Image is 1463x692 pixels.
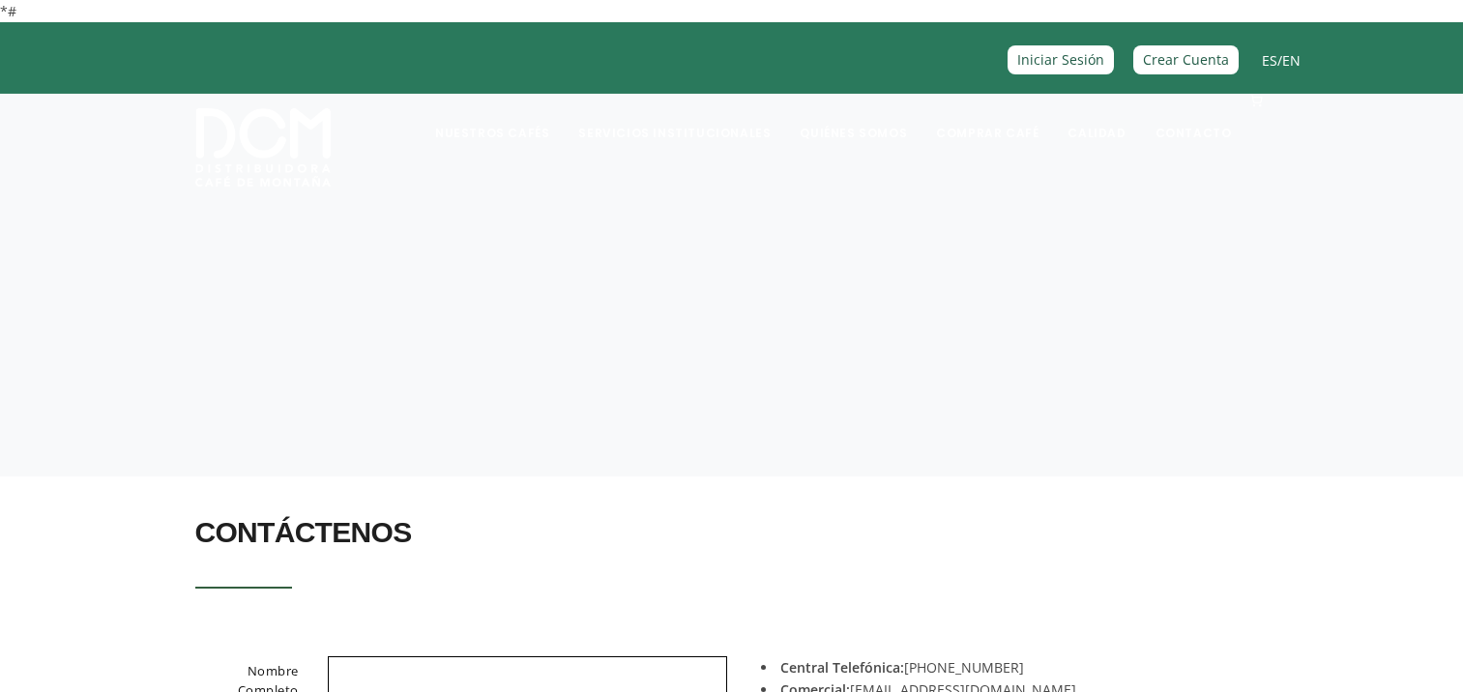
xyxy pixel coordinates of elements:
[780,658,904,677] strong: Central Telefónica:
[788,96,919,141] a: Quiénes Somos
[1262,49,1301,72] span: /
[924,96,1050,141] a: Comprar Café
[1282,51,1301,70] a: EN
[761,656,1254,678] li: [PHONE_NUMBER]
[1008,45,1114,73] a: Iniciar Sesión
[1133,45,1239,73] a: Crear Cuenta
[1056,96,1137,141] a: Calidad
[1262,51,1277,70] a: ES
[1144,96,1244,141] a: Contacto
[195,505,1269,560] h2: Contáctenos
[567,96,782,141] a: Servicios Institucionales
[424,96,561,141] a: Nuestros Cafés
